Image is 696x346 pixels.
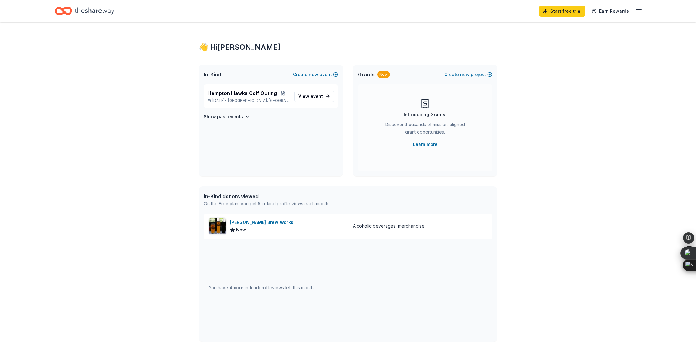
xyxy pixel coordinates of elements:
[444,71,492,78] button: Createnewproject
[539,6,585,17] a: Start free trial
[204,193,329,200] div: In-Kind donors viewed
[228,98,289,103] span: [GEOGRAPHIC_DATA], [GEOGRAPHIC_DATA]
[377,71,390,78] div: New
[460,71,469,78] span: new
[229,285,244,290] span: 4 more
[358,71,375,78] span: Grants
[353,222,424,230] div: Alcoholic beverages, merchandise
[293,71,338,78] button: Createnewevent
[204,200,329,207] div: On the Free plan, you get 5 in-kind profile views each month.
[199,42,497,52] div: 👋 Hi [PERSON_NAME]
[55,4,114,18] a: Home
[236,226,246,234] span: New
[230,219,296,226] div: [PERSON_NAME] Brew Works
[413,141,437,148] a: Learn more
[298,93,323,100] span: View
[208,98,289,103] p: [DATE] •
[294,91,334,102] a: View event
[310,93,323,99] span: event
[208,89,277,97] span: Hampton Hawks Golf Outing
[204,71,221,78] span: In-Kind
[588,6,633,17] a: Earn Rewards
[204,113,250,121] button: Show past events
[209,284,314,291] div: You have in-kind profile views left this month.
[309,71,318,78] span: new
[404,111,446,118] div: Introducing Grants!
[204,113,243,121] h4: Show past events
[383,121,467,138] div: Discover thousands of mission-aligned grant opportunities.
[209,218,226,234] img: Image for Crawford Brew Works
